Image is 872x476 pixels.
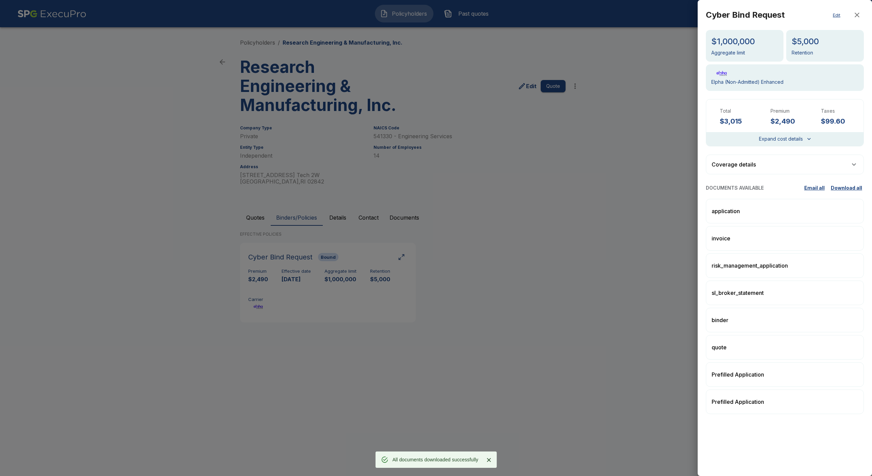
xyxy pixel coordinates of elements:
[771,116,799,127] h6: $2,490
[712,316,728,324] p: binder
[720,108,749,114] p: Total
[821,108,850,114] p: Taxes
[821,116,850,127] h6: $99.60
[711,49,778,56] p: Aggregate limit
[711,35,778,48] p: $1,000,000
[706,186,764,190] p: DOCUMENTS AVAILABLE
[803,183,826,194] button: Email all
[712,398,764,406] p: Prefilled Application
[826,8,847,22] button: Edit
[712,343,727,351] p: quote
[484,455,494,465] button: Close
[759,135,811,143] button: Expand cost details
[829,183,864,194] button: Download all
[712,160,756,169] p: Coverage details
[711,70,732,77] img: carrier logo
[720,116,749,127] h6: $3,015
[792,35,858,48] p: $5,000
[712,234,730,242] p: invoice
[392,454,478,466] div: All documents downloaded successfully
[706,10,785,20] h5: Cyber Bind Request
[792,49,858,56] p: Retention
[771,108,799,114] p: Premium
[712,289,764,297] p: sl_broker_statement
[712,207,740,215] p: application
[712,370,764,379] p: Prefilled Application
[711,78,858,85] p: Elpha (Non-Admitted) Enhanced
[712,261,788,270] p: risk_management_application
